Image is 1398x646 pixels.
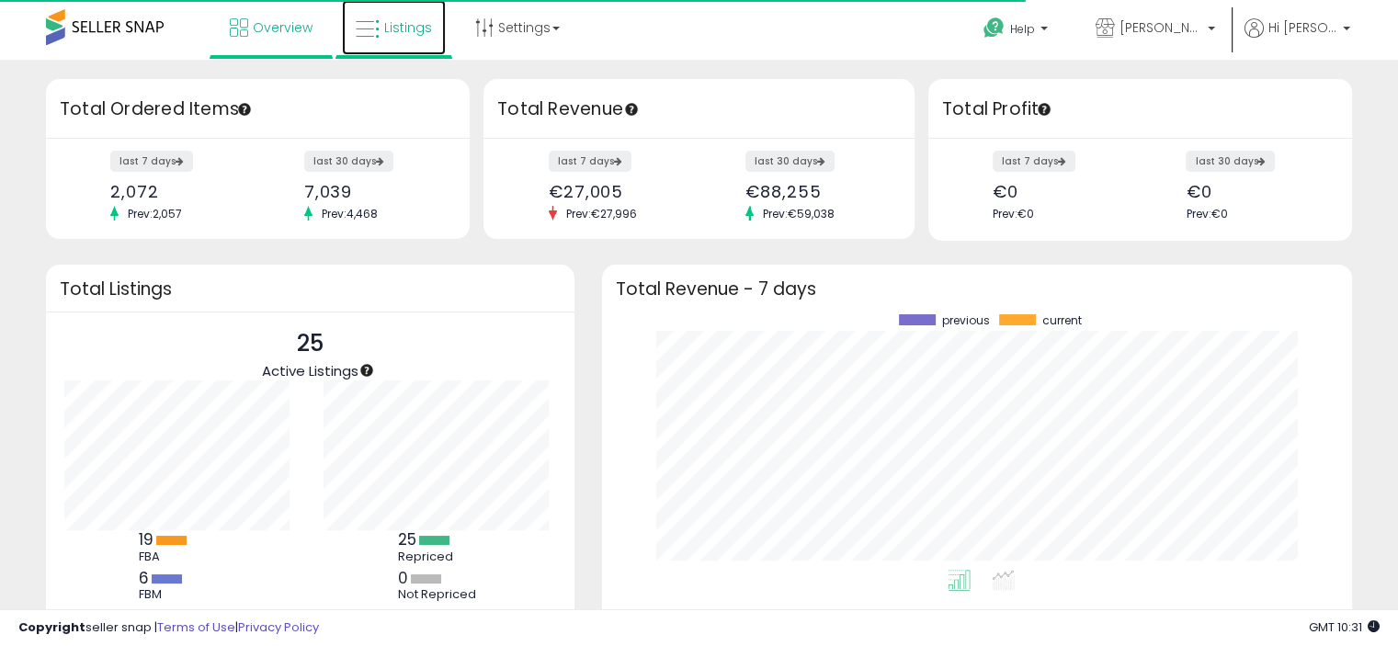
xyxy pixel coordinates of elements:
span: Help [1010,21,1035,37]
div: 7,039 [304,182,438,201]
h3: Total Profit [942,96,1338,122]
span: Prev: €0 [993,206,1034,221]
div: FBA [139,550,222,564]
span: Active Listings [262,361,358,380]
a: Help [969,3,1066,60]
span: previous [942,314,990,327]
h3: Total Revenue [497,96,901,122]
label: last 30 days [745,151,835,172]
h3: Total Ordered Items [60,96,456,122]
span: Prev: €0 [1186,206,1227,221]
span: Prev: €59,038 [754,206,844,221]
i: Get Help [983,17,1006,40]
div: seller snap | | [18,619,319,637]
p: 25 [262,326,358,361]
div: €27,005 [549,182,686,201]
div: Not Repriced [398,587,481,602]
span: Overview [253,18,313,37]
div: Tooltip anchor [236,101,253,118]
div: Tooltip anchor [358,362,375,379]
div: Repriced [398,550,481,564]
h3: Total Listings [60,282,561,296]
div: FBM [139,587,222,602]
div: €88,255 [745,182,882,201]
label: last 30 days [1186,151,1275,172]
a: Privacy Policy [238,618,319,636]
b: 6 [139,567,149,589]
span: Prev: €27,996 [557,206,646,221]
b: 19 [139,528,153,550]
h3: Total Revenue - 7 days [616,282,1338,296]
a: Hi [PERSON_NAME] [1245,18,1350,60]
label: last 7 days [110,151,193,172]
div: €0 [1186,182,1319,201]
div: Tooltip anchor [1036,101,1052,118]
label: last 30 days [304,151,393,172]
b: 0 [398,567,408,589]
span: Prev: 2,057 [119,206,191,221]
div: Tooltip anchor [623,101,640,118]
b: 25 [398,528,416,550]
label: last 7 days [993,151,1075,172]
span: [PERSON_NAME] [1120,18,1202,37]
span: current [1042,314,1082,327]
span: Listings [384,18,432,37]
a: Terms of Use [157,618,235,636]
label: last 7 days [549,151,631,172]
span: Hi [PERSON_NAME] [1268,18,1337,37]
div: 2,072 [110,182,244,201]
span: 2025-08-12 10:31 GMT [1309,618,1380,636]
span: Prev: 4,468 [313,206,387,221]
div: €0 [993,182,1126,201]
strong: Copyright [18,618,85,636]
